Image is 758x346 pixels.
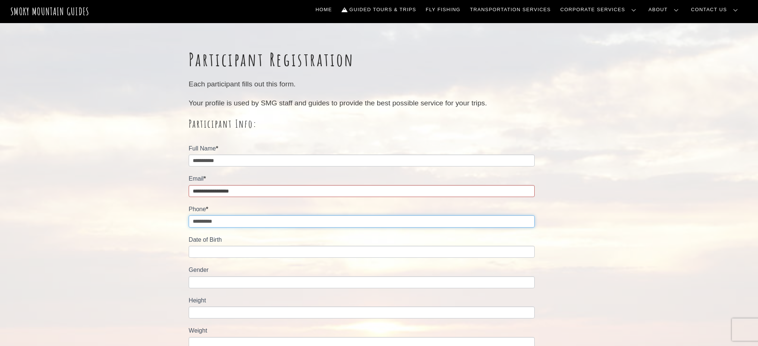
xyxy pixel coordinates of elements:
label: Height [189,296,535,307]
a: Guided Tours & Trips [339,2,419,18]
h2: Participant Info: [189,117,535,131]
label: Date of Birth [189,235,535,246]
p: Each participant fills out this form. [189,79,535,89]
label: Gender [189,265,535,276]
a: Fly Fishing [423,2,463,18]
label: Weight [189,326,535,337]
a: Transportation Services [467,2,554,18]
a: Smoky Mountain Guides [10,5,89,18]
h1: Participant Registration [189,49,535,70]
label: Phone [189,204,535,215]
label: Full Name [189,144,535,155]
a: About [646,2,685,18]
a: Corporate Services [557,2,642,18]
p: Your profile is used by SMG staff and guides to provide the best possible service for your trips. [189,98,535,108]
a: Home [312,2,335,18]
label: Email [189,174,535,185]
a: Contact Us [688,2,744,18]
